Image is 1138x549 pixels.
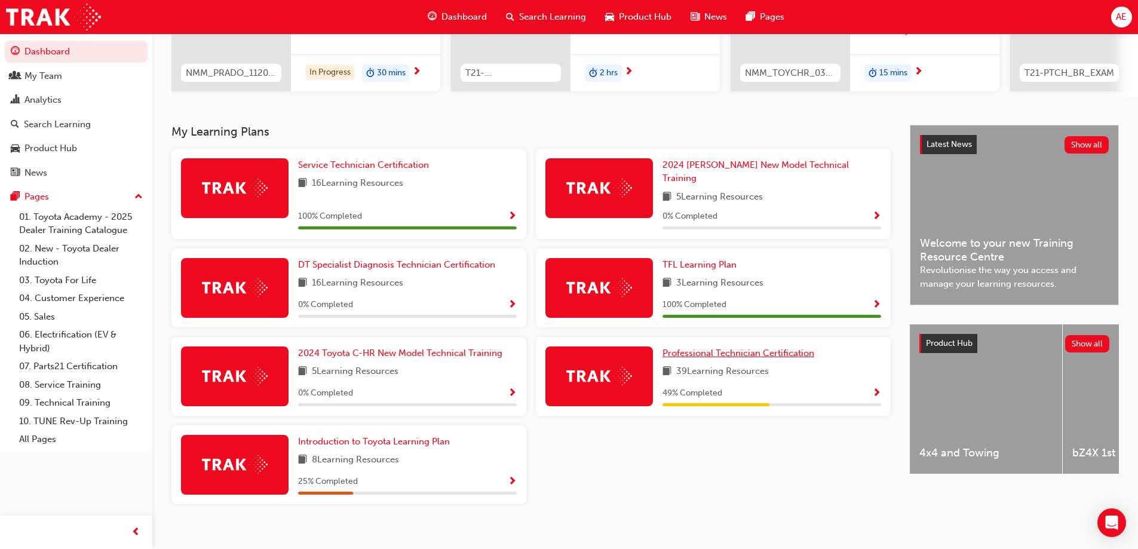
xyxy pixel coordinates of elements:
[11,47,20,57] span: guage-icon
[872,211,881,222] span: Show Progress
[662,258,741,272] a: TFL Learning Plan
[6,4,101,30] img: Trak
[519,10,586,24] span: Search Learning
[746,10,755,24] span: pages-icon
[298,298,353,312] span: 0 % Completed
[1024,66,1114,80] span: T21-PTCH_BR_EXAM
[298,436,450,447] span: Introduction to Toyota Learning Plan
[910,125,1119,305] a: Latest NewsShow allWelcome to your new Training Resource CentreRevolutionise the way you access a...
[508,388,517,399] span: Show Progress
[566,179,632,197] img: Trak
[745,66,836,80] span: NMM_TOYCHR_032024_MODULE_1
[508,211,517,222] span: Show Progress
[134,189,143,205] span: up-icon
[5,41,148,63] a: Dashboard
[298,435,455,449] a: Introduction to Toyota Learning Plan
[428,10,437,24] span: guage-icon
[662,210,717,223] span: 0 % Completed
[298,453,307,468] span: book-icon
[600,66,618,80] span: 2 hrs
[312,453,399,468] span: 8 Learning Resources
[681,5,737,29] a: news-iconNews
[298,210,362,223] span: 100 % Completed
[441,10,487,24] span: Dashboard
[5,162,148,184] a: News
[298,387,353,400] span: 0 % Completed
[872,297,881,312] button: Show Progress
[186,66,277,80] span: NMM_PRADO_112024_MODULE_1
[662,190,671,205] span: book-icon
[508,474,517,489] button: Show Progress
[589,66,597,81] span: duration-icon
[465,66,556,80] span: T21-FOD_HVIS_PREREQ
[920,135,1109,154] a: Latest NewsShow all
[377,66,406,80] span: 30 mins
[879,66,907,80] span: 15 mins
[496,5,596,29] a: search-iconSearch Learning
[662,158,881,185] a: 2024 [PERSON_NAME] New Model Technical Training
[914,67,923,78] span: next-icon
[14,308,148,326] a: 05. Sales
[662,259,737,270] span: TFL Learning Plan
[919,334,1109,353] a: Product HubShow all
[412,67,421,78] span: next-icon
[1065,335,1110,352] button: Show all
[506,10,514,24] span: search-icon
[131,525,140,540] span: prev-icon
[298,348,502,358] span: 2024 Toyota C-HR New Model Technical Training
[312,276,403,291] span: 16 Learning Resources
[919,446,1053,460] span: 4x4 and Towing
[760,10,784,24] span: Pages
[298,259,495,270] span: DT Specialist Diagnosis Technician Certification
[508,297,517,312] button: Show Progress
[14,271,148,290] a: 03. Toyota For Life
[5,137,148,160] a: Product Hub
[662,346,819,360] a: Professional Technician Certification
[676,190,763,205] span: 5 Learning Resources
[202,179,268,197] img: Trak
[872,388,881,399] span: Show Progress
[312,364,398,379] span: 5 Learning Resources
[5,114,148,136] a: Search Learning
[14,412,148,431] a: 10. TUNE Rev-Up Training
[662,387,722,400] span: 49 % Completed
[508,386,517,401] button: Show Progress
[14,326,148,357] a: 06. Electrification (EV & Hybrid)
[14,430,148,449] a: All Pages
[5,65,148,87] a: My Team
[508,209,517,224] button: Show Progress
[298,258,500,272] a: DT Specialist Diagnosis Technician Certification
[927,139,972,149] span: Latest News
[596,5,681,29] a: car-iconProduct Hub
[14,357,148,376] a: 07. Parts21 Certification
[171,125,891,139] h3: My Learning Plans
[11,168,20,179] span: news-icon
[1116,10,1127,24] span: AE
[5,89,148,111] a: Analytics
[24,69,62,83] div: My Team
[14,394,148,412] a: 09. Technical Training
[24,166,47,180] div: News
[11,71,20,82] span: people-icon
[202,278,268,297] img: Trak
[11,119,19,130] span: search-icon
[872,209,881,224] button: Show Progress
[872,300,881,311] span: Show Progress
[14,289,148,308] a: 04. Customer Experience
[869,66,877,81] span: duration-icon
[920,237,1109,263] span: Welcome to your new Training Resource Centre
[920,263,1109,290] span: Revolutionise the way you access and manage your learning resources.
[298,364,307,379] span: book-icon
[926,338,973,348] span: Product Hub
[305,65,355,81] div: In Progress
[676,276,763,291] span: 3 Learning Resources
[298,176,307,191] span: book-icon
[872,386,881,401] button: Show Progress
[24,118,91,131] div: Search Learning
[202,367,268,385] img: Trak
[24,142,77,155] div: Product Hub
[676,364,769,379] span: 39 Learning Resources
[662,364,671,379] span: book-icon
[1097,508,1126,537] div: Open Intercom Messenger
